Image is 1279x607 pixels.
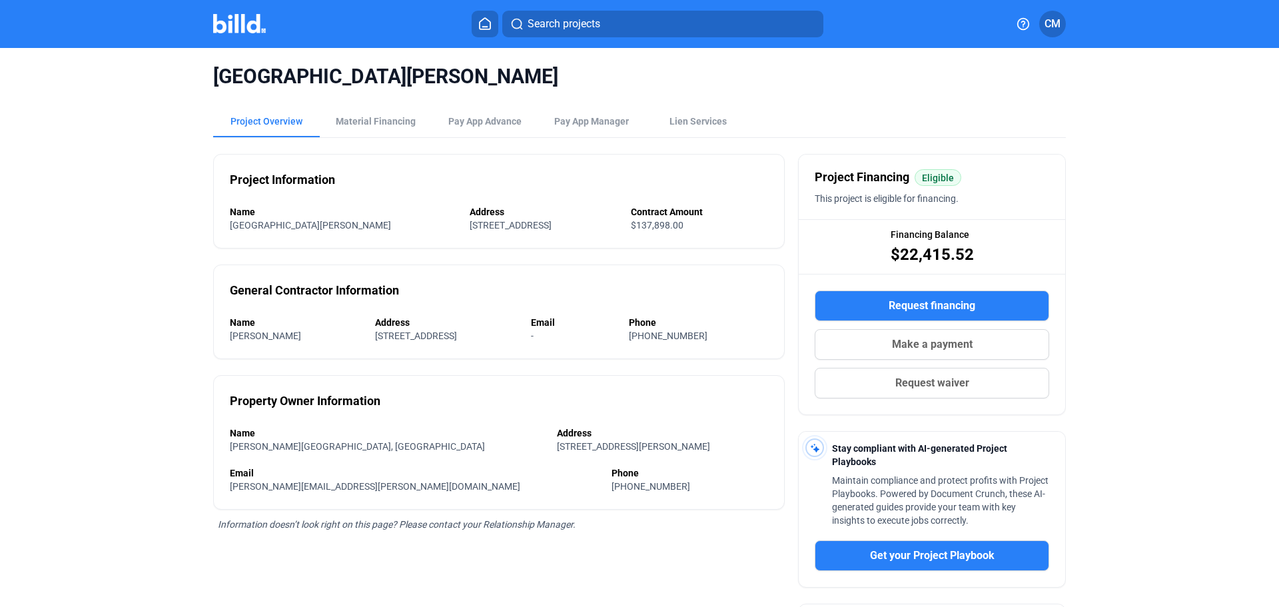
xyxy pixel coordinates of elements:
[230,466,598,480] div: Email
[336,115,416,128] div: Material Financing
[375,330,457,341] span: [STREET_ADDRESS]
[448,115,522,128] div: Pay App Advance
[230,441,485,452] span: [PERSON_NAME][GEOGRAPHIC_DATA], [GEOGRAPHIC_DATA]
[230,330,301,341] span: [PERSON_NAME]
[891,244,974,265] span: $22,415.52
[557,426,769,440] div: Address
[230,316,362,329] div: Name
[889,298,975,314] span: Request financing
[213,64,1066,89] span: [GEOGRAPHIC_DATA][PERSON_NAME]
[1045,16,1061,32] span: CM
[557,441,710,452] span: [STREET_ADDRESS][PERSON_NAME]
[470,220,552,231] span: [STREET_ADDRESS]
[230,281,399,300] div: General Contractor Information
[230,481,520,492] span: [PERSON_NAME][EMAIL_ADDRESS][PERSON_NAME][DOMAIN_NAME]
[230,115,302,128] div: Project Overview
[502,11,823,37] button: Search projects
[230,171,335,189] div: Project Information
[629,330,707,341] span: [PHONE_NUMBER]
[631,220,683,231] span: $137,898.00
[554,115,629,128] span: Pay App Manager
[230,220,391,231] span: [GEOGRAPHIC_DATA][PERSON_NAME]
[815,540,1049,571] button: Get your Project Playbook
[230,426,544,440] div: Name
[230,392,380,410] div: Property Owner Information
[375,316,518,329] div: Address
[832,443,1007,467] span: Stay compliant with AI-generated Project Playbooks
[612,481,690,492] span: [PHONE_NUMBER]
[218,519,576,530] span: Information doesn’t look right on this page? Please contact your Relationship Manager.
[815,193,959,204] span: This project is eligible for financing.
[612,466,768,480] div: Phone
[470,205,617,219] div: Address
[815,368,1049,398] button: Request waiver
[892,336,973,352] span: Make a payment
[531,316,616,329] div: Email
[815,168,909,187] span: Project Financing
[631,205,768,219] div: Contract Amount
[629,316,768,329] div: Phone
[213,14,266,33] img: Billd Company Logo
[531,330,534,341] span: -
[891,228,969,241] span: Financing Balance
[528,16,600,32] span: Search projects
[815,329,1049,360] button: Make a payment
[915,169,961,186] mat-chip: Eligible
[895,375,969,391] span: Request waiver
[230,205,456,219] div: Name
[832,475,1049,526] span: Maintain compliance and protect profits with Project Playbooks. Powered by Document Crunch, these...
[669,115,727,128] div: Lien Services
[815,291,1049,321] button: Request financing
[870,548,995,564] span: Get your Project Playbook
[1039,11,1066,37] button: CM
